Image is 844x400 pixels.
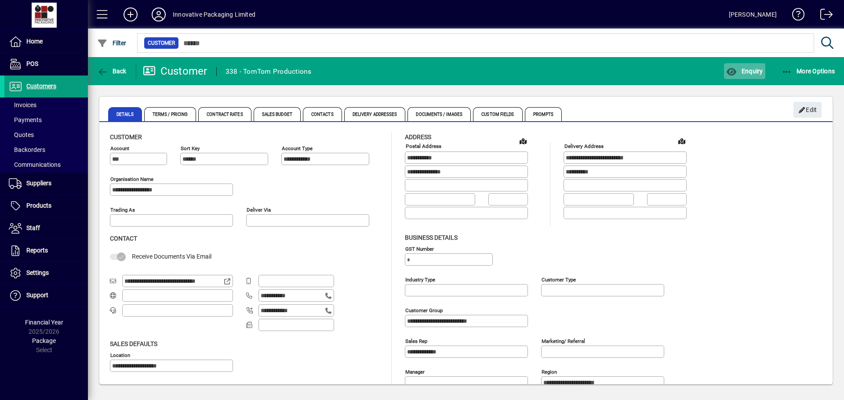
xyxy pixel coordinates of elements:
[405,276,435,282] mat-label: Industry type
[9,101,36,108] span: Invoices
[26,38,43,45] span: Home
[516,134,530,148] a: View on map
[782,68,835,75] span: More Options
[726,68,763,75] span: Enquiry
[4,142,88,157] a: Backorders
[405,368,425,375] mat-label: Manager
[779,63,837,79] button: More Options
[675,134,689,148] a: View on map
[181,145,200,151] mat-label: Sort key
[4,217,88,239] a: Staff
[26,180,51,187] span: Suppliers
[542,368,557,375] mat-label: Region
[4,127,88,142] a: Quotes
[525,107,562,121] span: Prompts
[4,173,88,195] a: Suppliers
[110,340,157,347] span: Sales defaults
[4,112,88,127] a: Payments
[814,2,833,30] a: Logout
[148,39,175,47] span: Customer
[4,31,88,53] a: Home
[405,338,427,344] mat-label: Sales rep
[144,107,196,121] span: Terms / Pricing
[26,60,38,67] span: POS
[9,116,42,123] span: Payments
[110,145,129,151] mat-label: Account
[226,65,312,79] div: 338 - TomTom Productions
[143,64,207,78] div: Customer
[405,234,458,241] span: Business details
[542,338,585,344] mat-label: Marketing/ Referral
[26,83,56,90] span: Customers
[793,102,822,118] button: Edit
[26,202,51,209] span: Products
[473,107,522,121] span: Custom Fields
[4,53,88,75] a: POS
[32,337,56,344] span: Package
[110,133,142,141] span: Customer
[110,352,130,358] mat-label: Location
[303,107,342,121] span: Contacts
[26,247,48,254] span: Reports
[4,285,88,306] a: Support
[4,195,88,217] a: Products
[108,107,142,121] span: Details
[145,7,173,22] button: Profile
[798,103,817,117] span: Edit
[282,145,313,151] mat-label: Account Type
[786,2,805,30] a: Knowledge Base
[4,262,88,284] a: Settings
[4,157,88,172] a: Communications
[116,7,145,22] button: Add
[97,68,127,75] span: Back
[9,146,45,153] span: Backorders
[88,63,136,79] app-page-header-button: Back
[405,245,434,252] mat-label: GST Number
[26,292,48,299] span: Support
[198,107,251,121] span: Contract Rates
[247,207,271,213] mat-label: Deliver via
[542,276,576,282] mat-label: Customer type
[95,35,129,51] button: Filter
[254,107,301,121] span: Sales Budget
[26,269,49,276] span: Settings
[344,107,406,121] span: Delivery Addresses
[26,224,40,231] span: Staff
[95,63,129,79] button: Back
[405,307,443,313] mat-label: Customer group
[110,235,137,242] span: Contact
[9,131,34,138] span: Quotes
[4,97,88,112] a: Invoices
[9,161,61,168] span: Communications
[110,207,135,213] mat-label: Trading as
[729,7,777,22] div: [PERSON_NAME]
[25,319,63,326] span: Financial Year
[173,7,255,22] div: Innovative Packaging Limited
[132,253,211,260] span: Receive Documents Via Email
[110,176,153,182] mat-label: Organisation name
[724,63,765,79] button: Enquiry
[407,107,471,121] span: Documents / Images
[405,133,431,141] span: Address
[97,40,127,47] span: Filter
[4,240,88,262] a: Reports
